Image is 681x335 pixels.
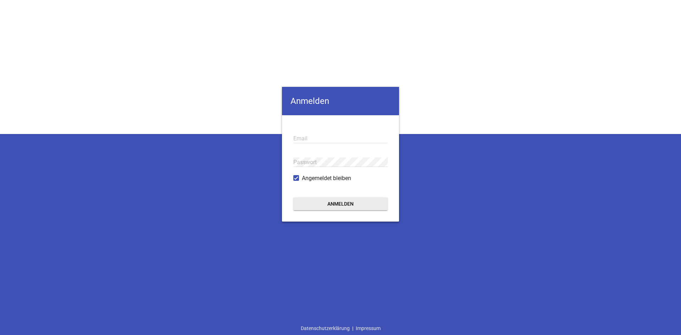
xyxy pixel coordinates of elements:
h4: Anmelden [282,87,399,115]
button: Anmelden [293,197,388,210]
a: Impressum [353,322,383,335]
a: Datenschutzerklärung [298,322,352,335]
div: | [298,322,383,335]
span: Angemeldet bleiben [302,174,351,183]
